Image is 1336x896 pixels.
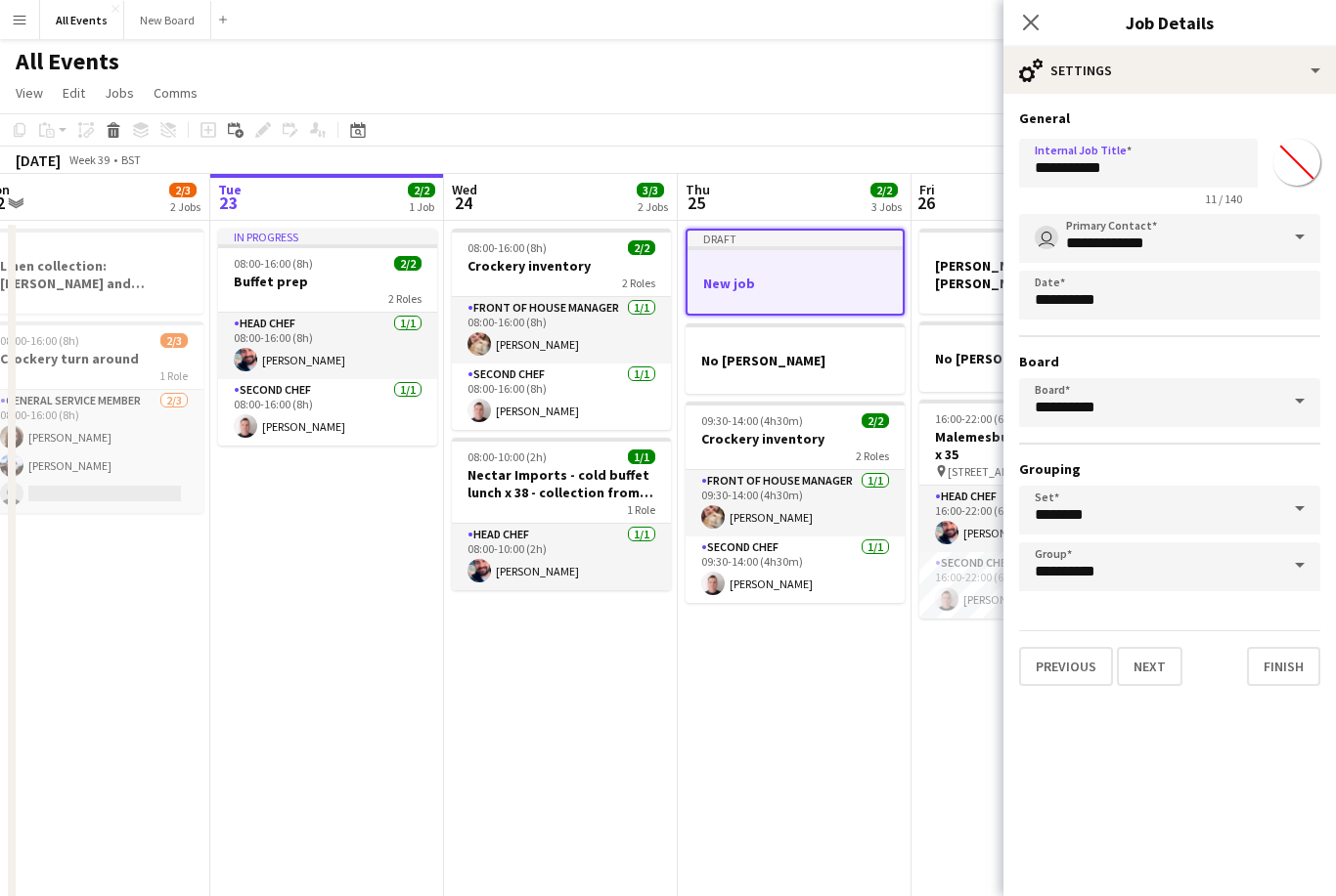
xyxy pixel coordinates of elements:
app-job-card: 08:00-10:00 (2h)1/1Nectar Imports - cold buffet lunch x 38 - collection from unit 10am1 RoleHead ... [452,438,671,590]
app-card-role: Front of House Manager1/109:30-14:00 (4h30m)[PERSON_NAME] [686,470,905,536]
button: New Board [124,1,211,39]
h3: Nectar Imports - cold buffet lunch x 38 - collection from unit 10am [452,466,671,501]
span: Week 39 [65,152,113,167]
span: 2 Roles [622,276,655,290]
span: Thu [686,181,710,198]
app-job-card: In progress08:00-16:00 (8h)2/2Buffet prep2 RolesHead Chef1/108:00-16:00 (8h)[PERSON_NAME]Second C... [218,229,437,446]
span: Edit [63,84,85,102]
div: Draft [688,231,903,246]
h3: Crockery inventory [686,430,905,448]
span: 08:00-10:00 (2h) [468,449,547,464]
div: 3 Jobs [871,199,902,214]
button: Next [1117,647,1182,686]
div: In progress [218,229,437,244]
span: Comms [154,84,198,102]
span: 2/3 [160,333,188,348]
span: 09:30-14:00 (4h30m) [701,413,803,428]
h3: Buffet prep [218,273,437,290]
app-card-role: Second Chef1/109:30-14:00 (4h30m)[PERSON_NAME] [686,536,905,603]
app-job-card: No [PERSON_NAME] [919,321,1138,392]
h3: Board [1019,353,1320,370]
a: View [8,80,51,106]
span: 08:00-16:00 (8h) [234,256,313,271]
div: [DATE] [16,150,61,170]
h3: Job Details [1003,10,1336,35]
app-job-card: 16:00-22:00 (6h)2/2Malemesbury House canapes x 35 [STREET_ADDRESS]2 RolesHead Chef1/116:00-22:00 ... [919,400,1138,619]
app-card-role: Front of House Manager1/108:00-16:00 (8h)[PERSON_NAME] [452,297,671,363]
span: 2/2 [408,183,435,197]
span: 1 Role [627,502,655,517]
div: Settings [1003,47,1336,94]
h1: All Events [16,47,119,76]
app-job-card: No [PERSON_NAME] [686,323,905,394]
span: Fri [919,181,935,198]
div: 2 Jobs [170,199,200,214]
div: BST [121,152,141,167]
span: 2/2 [870,183,898,197]
h3: Grouping [1019,460,1320,478]
a: Jobs [97,80,142,106]
button: All Events [40,1,124,39]
h3: Crockery inventory [452,257,671,275]
span: 2 Roles [388,291,422,306]
span: 3/3 [637,183,664,197]
span: 1 Role [159,368,188,383]
div: 2 Jobs [638,199,668,214]
h3: No [PERSON_NAME] [919,350,1138,367]
app-job-card: DraftNew job [686,229,905,316]
span: [STREET_ADDRESS] [948,464,1045,479]
app-job-card: 08:00-16:00 (8h)2/2Crockery inventory2 RolesFront of House Manager1/108:00-16:00 (8h)[PERSON_NAME... [452,229,671,430]
span: 2/3 [169,183,197,197]
a: Comms [146,80,205,106]
span: 16:00-22:00 (6h) [935,411,1014,426]
span: 25 [683,192,710,214]
span: 2/2 [862,413,889,428]
span: Wed [452,181,477,198]
h3: No [PERSON_NAME] [686,352,905,369]
span: 2/2 [394,256,422,271]
span: Tue [218,181,242,198]
span: 1/1 [628,449,655,464]
span: 23 [215,192,242,214]
app-job-card: 09:30-14:00 (4h30m)2/2Crockery inventory2 RolesFront of House Manager1/109:30-14:00 (4h30m)[PERSO... [686,402,905,603]
span: 24 [449,192,477,214]
h3: [PERSON_NAME] meeting [PERSON_NAME] 2pm [919,257,1138,292]
span: Jobs [105,84,134,102]
a: Edit [55,80,93,106]
span: 26 [916,192,935,214]
app-card-role: Head Chef1/108:00-16:00 (8h)[PERSON_NAME] [218,313,437,379]
span: View [16,84,43,102]
h3: General [1019,109,1320,127]
app-card-role: Second Chef1/108:00-16:00 (8h)[PERSON_NAME] [452,363,671,430]
div: 1 Job [409,199,434,214]
app-card-role: Head Chef1/108:00-10:00 (2h)[PERSON_NAME] [452,524,671,590]
h3: New job [688,275,903,292]
h3: Malemesbury House canapes x 35 [919,428,1138,463]
span: 11 / 140 [1189,192,1258,206]
app-card-role: Head Chef1/116:00-22:00 (6h)[PERSON_NAME] [919,486,1138,552]
span: 08:00-16:00 (8h) [468,240,547,255]
span: 2/2 [628,240,655,255]
app-card-role: Second Chef1/108:00-16:00 (8h)[PERSON_NAME] [218,379,437,446]
button: Finish [1247,647,1320,686]
app-card-role: Second Chef1/116:00-22:00 (6h)[PERSON_NAME] [919,552,1138,619]
button: Previous [1019,647,1113,686]
app-job-card: [PERSON_NAME] meeting [PERSON_NAME] 2pm [919,229,1138,314]
span: 2 Roles [856,448,889,463]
